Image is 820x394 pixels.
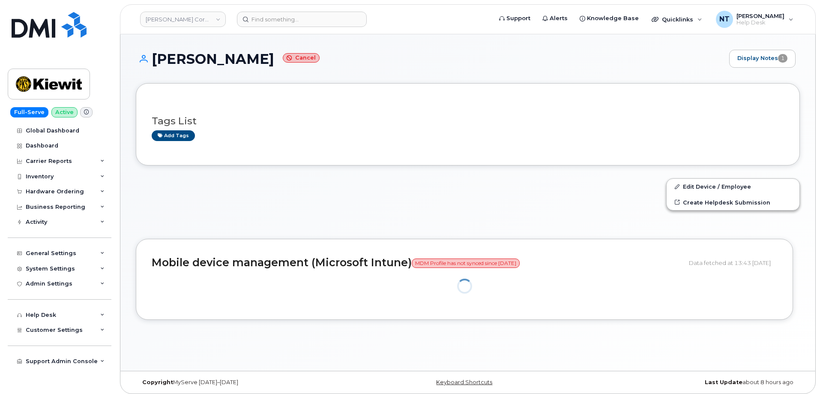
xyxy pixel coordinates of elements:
span: MDM Profile has not synced since [DATE] [412,259,520,268]
strong: Last Update [705,379,742,385]
a: Keyboard Shortcuts [436,379,492,385]
strong: Copyright [142,379,173,385]
div: MyServe [DATE]–[DATE] [136,379,357,386]
a: Display Notes1 [729,50,796,68]
div: about 8 hours ago [578,379,800,386]
a: Create Helpdesk Submission [667,195,799,210]
a: Add tags [152,130,195,141]
a: Edit Device / Employee [667,179,799,194]
h2: Mobile device management (Microsoft Intune) [152,257,682,269]
h3: Tags List [152,116,784,126]
div: Data fetched at 13:43 [DATE] [689,255,777,271]
small: Cancel [283,53,320,63]
h1: [PERSON_NAME] [136,51,725,66]
span: 1 [778,54,787,63]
